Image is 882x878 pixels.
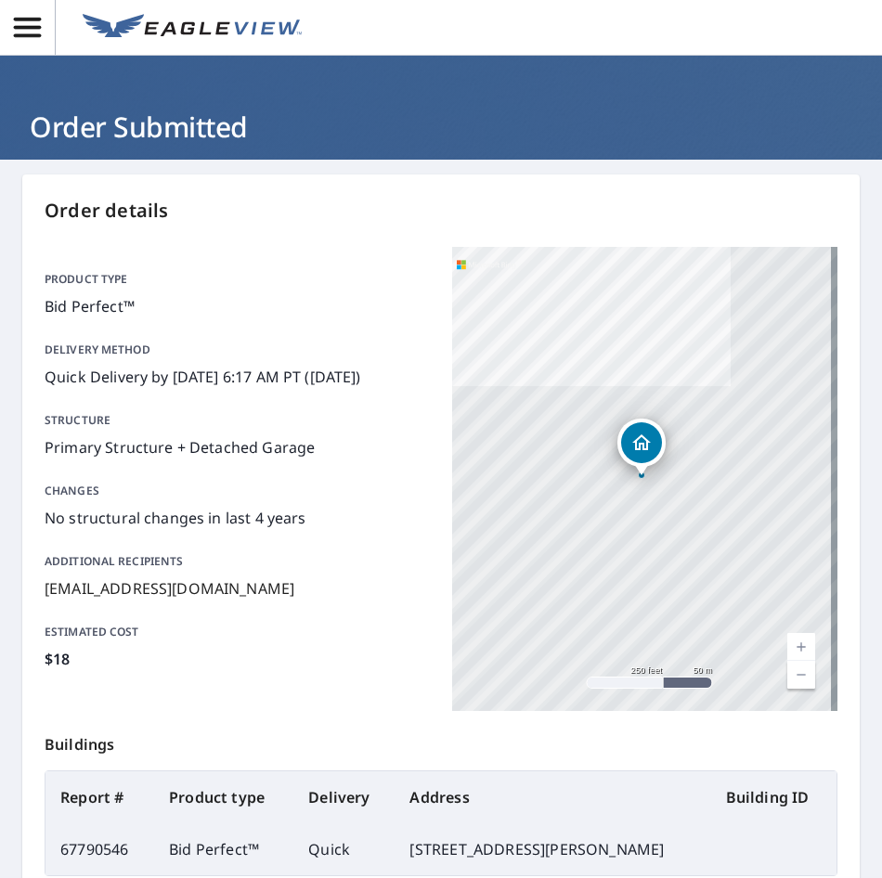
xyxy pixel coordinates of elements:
[45,412,430,429] p: Structure
[45,507,430,529] p: No structural changes in last 4 years
[22,108,860,146] h1: Order Submitted
[45,711,837,770] p: Buildings
[45,295,430,317] p: Bid Perfect™
[293,823,395,875] td: Quick
[45,436,430,458] p: Primary Structure + Detached Garage
[71,3,313,53] a: EV Logo
[45,648,430,670] p: $18
[45,553,430,570] p: Additional recipients
[45,483,430,499] p: Changes
[45,197,837,225] p: Order details
[154,823,293,875] td: Bid Perfect™
[45,624,430,640] p: Estimated cost
[45,271,430,288] p: Product type
[395,771,710,823] th: Address
[45,577,430,600] p: [EMAIL_ADDRESS][DOMAIN_NAME]
[45,771,154,823] th: Report #
[617,419,666,476] div: Dropped pin, building 1, Residential property, 1071 Carson Dr Sunnyvale, CA 94086
[787,661,815,689] a: Current Level 17, Zoom Out
[154,771,293,823] th: Product type
[45,342,430,358] p: Delivery method
[45,823,154,875] td: 67790546
[395,823,710,875] td: [STREET_ADDRESS][PERSON_NAME]
[711,771,837,823] th: Building ID
[787,633,815,661] a: Current Level 17, Zoom In
[45,366,430,388] p: Quick Delivery by [DATE] 6:17 AM PT ([DATE])
[83,14,302,42] img: EV Logo
[293,771,395,823] th: Delivery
